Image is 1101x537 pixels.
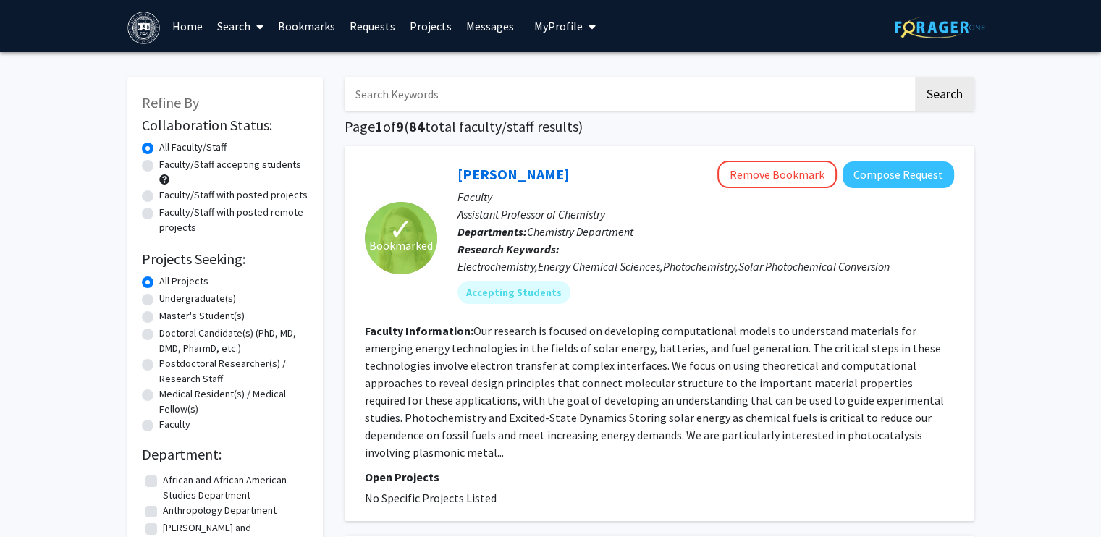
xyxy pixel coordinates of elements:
img: ForagerOne Logo [895,16,985,38]
a: Home [165,1,210,51]
label: Undergraduate(s) [159,291,236,306]
h2: Collaboration Status: [142,117,308,134]
iframe: Chat [11,472,62,526]
label: Master's Student(s) [159,308,245,324]
img: Brandeis University Logo [127,12,160,44]
label: Medical Resident(s) / Medical Fellow(s) [159,386,308,417]
a: Bookmarks [271,1,342,51]
label: Faculty/Staff accepting students [159,157,301,172]
h2: Department: [142,446,308,463]
p: Faculty [457,188,954,206]
fg-read-more: Our research is focused on developing computational models to understand materials for emerging e... [365,324,944,460]
mat-chip: Accepting Students [457,281,570,304]
span: Refine By [142,93,199,111]
input: Search Keywords [345,77,913,111]
h1: Page of ( total faculty/staff results) [345,118,974,135]
h2: Projects Seeking: [142,250,308,268]
span: ✓ [389,222,413,237]
label: Faculty/Staff with posted remote projects [159,205,308,235]
p: Open Projects [365,468,954,486]
span: Bookmarked [369,237,433,254]
span: 9 [396,117,404,135]
a: [PERSON_NAME] [457,165,569,183]
p: Assistant Professor of Chemistry [457,206,954,223]
label: African and African American Studies Department [163,473,305,503]
label: Faculty [159,417,190,432]
label: Faculty/Staff with posted projects [159,187,308,203]
span: 1 [375,117,383,135]
label: All Projects [159,274,208,289]
span: My Profile [534,19,583,33]
b: Research Keywords: [457,242,560,256]
span: No Specific Projects Listed [365,491,497,505]
label: Anthropology Department [163,503,277,518]
button: Search [915,77,974,111]
span: 84 [409,117,425,135]
div: Electrochemistry,Energy Chemical Sciences,Photochemistry,Solar Photochemical Conversion [457,258,954,275]
span: Chemistry Department [527,224,633,239]
label: Doctoral Candidate(s) (PhD, MD, DMD, PharmD, etc.) [159,326,308,356]
a: Messages [459,1,521,51]
a: Search [210,1,271,51]
b: Departments: [457,224,527,239]
a: Requests [342,1,402,51]
a: Projects [402,1,459,51]
button: Remove Bookmark [717,161,837,188]
b: Faculty Information: [365,324,473,338]
label: Postdoctoral Researcher(s) / Research Staff [159,356,308,386]
label: All Faculty/Staff [159,140,227,155]
button: Compose Request to Rebecca Gieseking [843,161,954,188]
